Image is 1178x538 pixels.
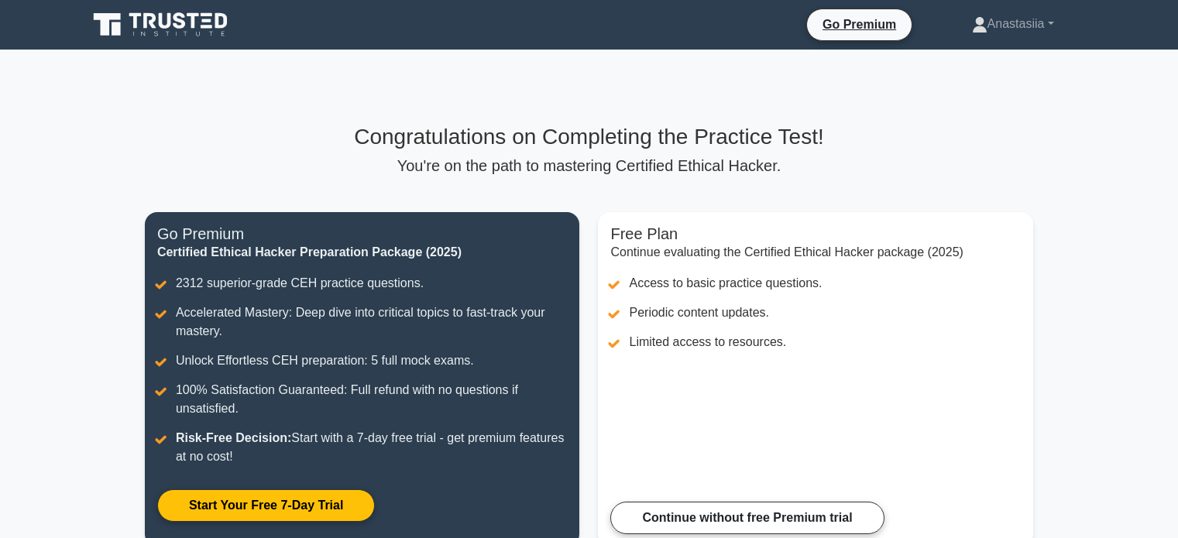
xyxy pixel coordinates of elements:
[813,15,905,34] a: Go Premium
[610,502,884,534] a: Continue without free Premium trial
[935,9,1091,39] a: Anastasiia
[145,156,1033,175] p: You're on the path to mastering Certified Ethical Hacker.
[157,489,375,522] a: Start Your Free 7-Day Trial
[145,124,1033,150] h3: Congratulations on Completing the Practice Test!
